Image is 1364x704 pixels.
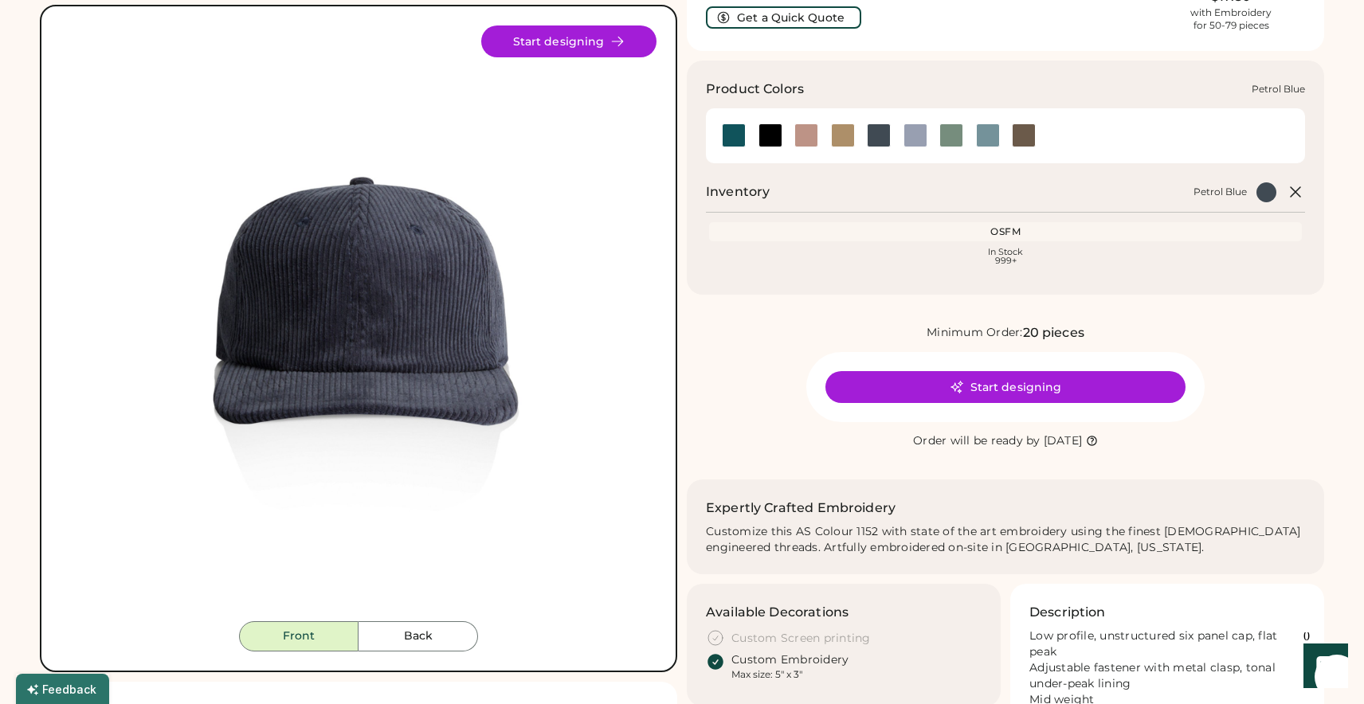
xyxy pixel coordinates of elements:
div: Custom Screen printing [731,631,871,647]
button: Front [239,621,359,651]
div: Petrol Blue [1193,186,1247,198]
h3: Available Decorations [706,603,849,622]
h2: Inventory [706,182,770,201]
div: 1152 Style Image [61,25,657,621]
div: Minimum Order: [927,325,1023,341]
div: Customize this AS Colour 1152 with state of the art embroidery using the finest [DEMOGRAPHIC_DATA... [706,524,1305,556]
h2: Expertly Crafted Embroidery [706,499,896,518]
div: Custom Embroidery [731,652,849,668]
div: 20 pieces [1023,323,1084,342]
div: OSFM [712,225,1299,238]
div: [DATE] [1044,433,1083,449]
div: Petrol Blue [1252,83,1305,96]
h3: Product Colors [706,80,804,99]
button: Get a Quick Quote [706,6,861,29]
iframe: Front Chat [1288,632,1357,701]
h3: Description [1029,603,1106,622]
div: In Stock 999+ [712,248,1299,265]
button: Start designing [825,371,1186,403]
button: Start designing [481,25,657,57]
div: Order will be ready by [913,433,1041,449]
img: 1152 - Petrol Blue Front Image [61,25,657,621]
div: Max size: 5" x 3" [731,668,802,681]
button: Back [359,621,478,651]
div: with Embroidery for 50-79 pieces [1190,6,1272,32]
